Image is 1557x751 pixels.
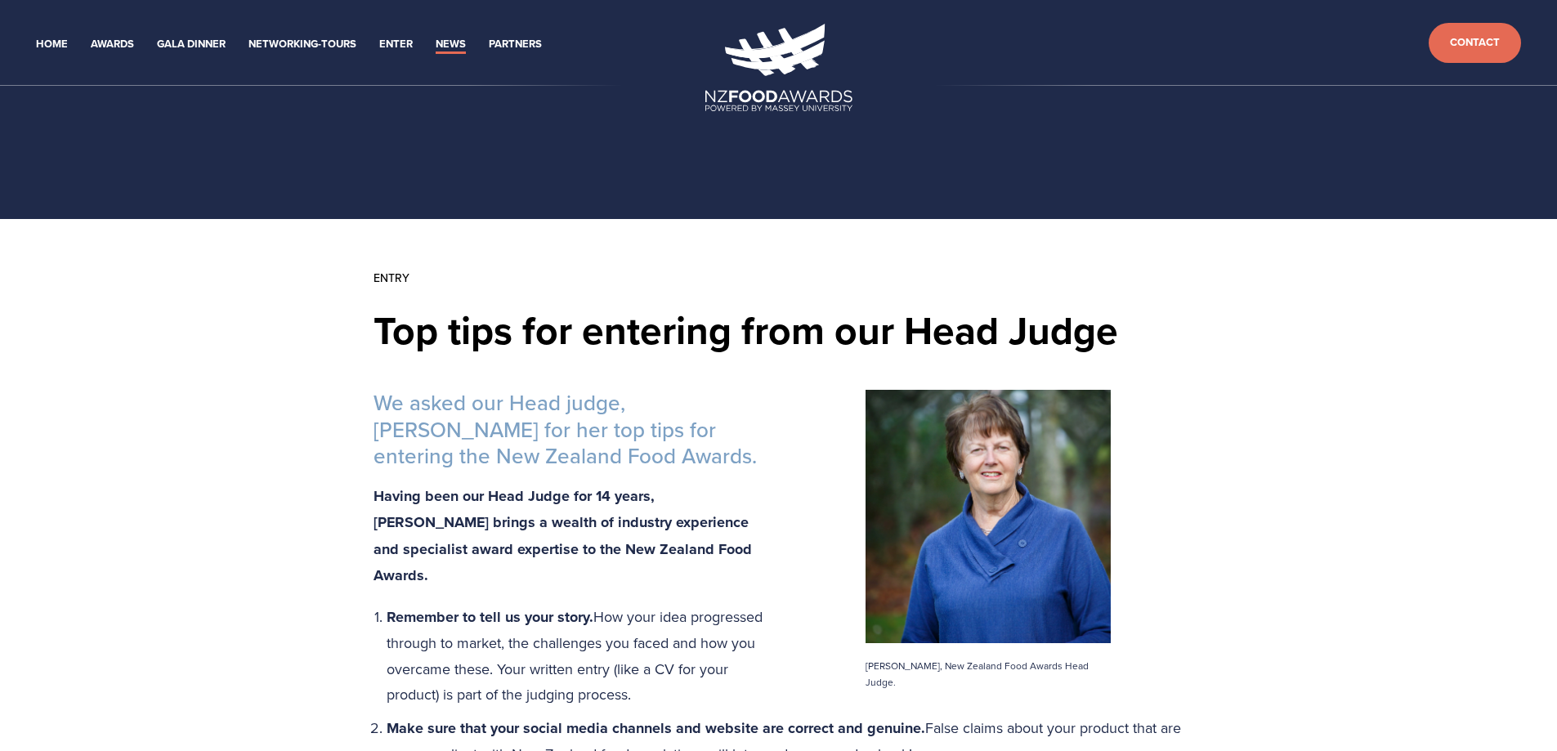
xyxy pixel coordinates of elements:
[387,604,1184,708] p: How your idea progressed through to market, the challenges you faced and how you overcame these. ...
[374,270,409,286] a: Entry
[36,35,68,54] a: Home
[374,311,1184,350] h1: Top tips for entering from our Head Judge
[379,35,413,54] a: Enter
[1429,23,1521,63] a: Contact
[374,485,756,587] strong: Having been our Head Judge for 14 years, [PERSON_NAME] brings a wealth of industry experience and...
[248,35,356,54] a: Networking-Tours
[374,390,1184,470] h3: We asked our Head judge, [PERSON_NAME] for her top tips for entering the New Zealand Food Awards.
[91,35,134,54] a: Awards
[489,35,542,54] a: Partners
[387,606,593,628] strong: Remember to tell us your story.
[157,35,226,54] a: Gala Dinner
[387,717,925,739] strong: Make sure that your social media channels and website are correct and genuine.
[436,35,466,54] a: News
[866,658,1111,691] p: [PERSON_NAME], New Zealand Food Awards Head Judge.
